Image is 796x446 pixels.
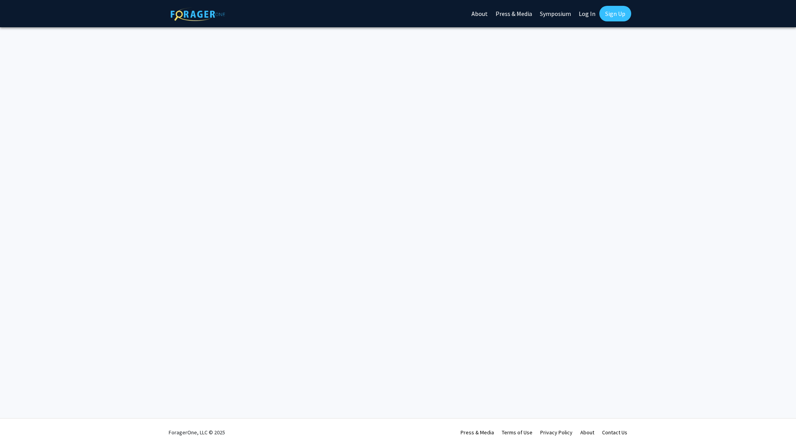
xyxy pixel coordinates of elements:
[580,429,594,436] a: About
[171,7,225,21] img: ForagerOne Logo
[602,429,627,436] a: Contact Us
[599,6,631,21] a: Sign Up
[461,429,494,436] a: Press & Media
[169,419,225,446] div: ForagerOne, LLC © 2025
[502,429,532,436] a: Terms of Use
[540,429,573,436] a: Privacy Policy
